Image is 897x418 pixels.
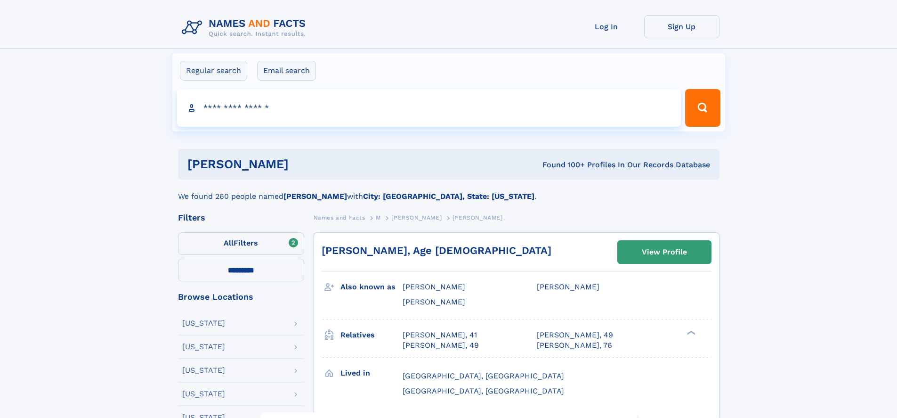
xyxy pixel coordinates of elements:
a: M [376,212,381,223]
div: We found 260 people named with . [178,180,719,202]
span: M [376,214,381,221]
b: [PERSON_NAME] [283,192,347,201]
span: [GEOGRAPHIC_DATA], [GEOGRAPHIC_DATA] [403,386,564,395]
h3: Also known as [340,279,403,295]
b: City: [GEOGRAPHIC_DATA], State: [US_STATE] [363,192,534,201]
div: [US_STATE] [182,367,225,374]
a: [PERSON_NAME], Age [DEMOGRAPHIC_DATA] [322,245,551,256]
div: [US_STATE] [182,390,225,398]
div: [US_STATE] [182,320,225,327]
span: [GEOGRAPHIC_DATA], [GEOGRAPHIC_DATA] [403,371,564,380]
input: search input [177,89,681,127]
a: Sign Up [644,15,719,38]
div: ❯ [685,329,696,336]
div: Browse Locations [178,293,304,301]
span: [PERSON_NAME] [403,297,465,306]
a: [PERSON_NAME], 49 [537,330,613,340]
h1: [PERSON_NAME] [187,158,416,170]
a: [PERSON_NAME], 49 [403,340,479,351]
a: [PERSON_NAME] [391,212,442,223]
a: View Profile [618,241,711,263]
h3: Relatives [340,327,403,343]
a: [PERSON_NAME], 76 [537,340,612,351]
h3: Lived in [340,365,403,381]
div: Filters [178,213,304,222]
div: [US_STATE] [182,343,225,351]
a: [PERSON_NAME], 41 [403,330,477,340]
span: All [224,238,234,247]
a: Log In [569,15,644,38]
span: [PERSON_NAME] [537,282,599,291]
img: Logo Names and Facts [178,15,314,41]
span: [PERSON_NAME] [453,214,503,221]
span: [PERSON_NAME] [403,282,465,291]
label: Regular search [180,61,247,81]
label: Filters [178,232,304,255]
a: Names and Facts [314,212,365,223]
label: Email search [257,61,316,81]
div: View Profile [642,241,687,263]
button: Search Button [685,89,720,127]
span: [PERSON_NAME] [391,214,442,221]
div: Found 100+ Profiles In Our Records Database [415,160,710,170]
